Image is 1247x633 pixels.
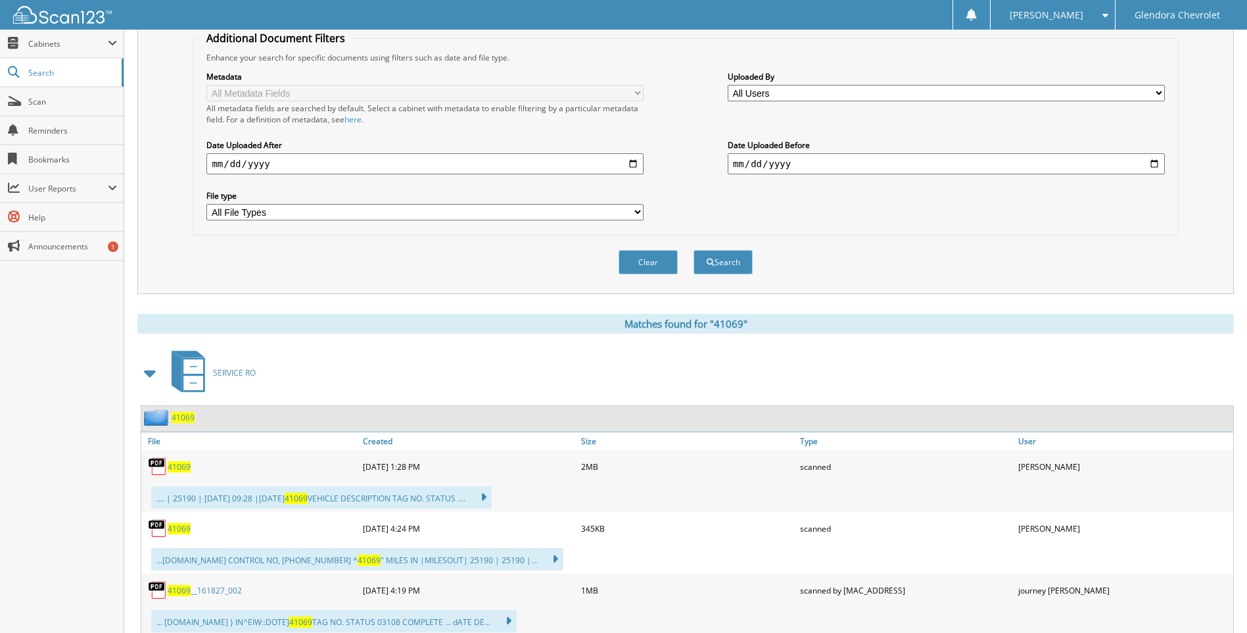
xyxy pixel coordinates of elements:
[206,71,644,82] label: Metadata
[619,250,678,274] button: Clear
[200,52,1171,63] div: Enhance your search for specific documents using filters such as date and file type.
[168,461,191,472] a: 41069
[578,515,796,542] div: 345KB
[728,139,1165,151] label: Date Uploaded Before
[360,515,578,542] div: [DATE] 4:24 PM
[206,103,644,125] div: All metadata fields are searched by default. Select a cabinet with metadata to enable filtering b...
[28,125,117,136] span: Reminders
[172,412,195,423] a: 41069
[206,190,644,201] label: File type
[358,555,381,566] span: 41069
[1135,11,1220,19] span: Glendora Chevrolet
[360,453,578,480] div: [DATE] 1:28 PM
[1015,432,1233,450] a: User
[1010,11,1083,19] span: [PERSON_NAME]
[1015,515,1233,542] div: [PERSON_NAME]
[168,523,191,534] a: 41069
[148,457,168,476] img: PDF.png
[108,241,118,252] div: 1
[148,580,168,600] img: PDF.png
[13,6,112,24] img: scan123-logo-white.svg
[151,486,492,509] div: .... | 25190 | [DATE] 09:28 |[DATE] VEHICLE DESCRIPTION TAG NO. STATUS ....
[728,153,1165,174] input: end
[578,432,796,450] a: Size
[797,515,1015,542] div: scanned
[168,585,191,596] span: 41069
[148,519,168,538] img: PDF.png
[28,183,108,194] span: User Reports
[360,432,578,450] a: Created
[206,153,644,174] input: start
[141,432,360,450] a: File
[285,493,308,504] span: 41069
[28,67,115,78] span: Search
[28,154,117,165] span: Bookmarks
[200,31,352,45] legend: Additional Document Filters
[694,250,753,274] button: Search
[578,453,796,480] div: 2MB
[797,432,1015,450] a: Type
[28,212,117,223] span: Help
[151,610,517,632] div: ... [DOMAIN_NAME] } IN^EIW::DOTE] TAG NO. STATUS 03108 COMPLETE ... dATE DE...
[289,617,312,628] span: 41069
[28,38,108,49] span: Cabinets
[797,577,1015,603] div: scanned by [MAC_ADDRESS]
[28,241,117,252] span: Announcements
[144,409,172,426] img: folder2.png
[1015,453,1233,480] div: [PERSON_NAME]
[151,548,563,570] div: ...[DOMAIN_NAME] CONTROL NO, [PHONE_NUMBER] * " MILES IN |MILESOUT| 25190 | 25190 |...
[1015,577,1233,603] div: journey [PERSON_NAME]
[360,577,578,603] div: [DATE] 4:19 PM
[137,314,1234,334] div: Matches found for "41069"
[164,347,256,399] a: SERVICE RO
[344,114,362,125] a: here
[728,71,1165,82] label: Uploaded By
[578,577,796,603] div: 1MB
[206,139,644,151] label: Date Uploaded After
[28,96,117,107] span: Scan
[168,585,242,596] a: 41069__161827_002
[797,453,1015,480] div: scanned
[213,367,256,378] span: SERVICE RO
